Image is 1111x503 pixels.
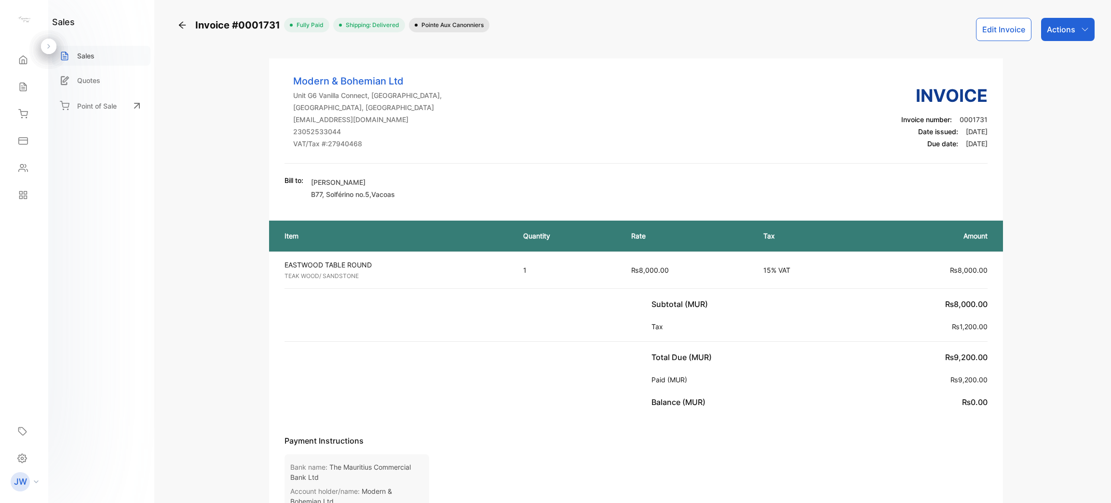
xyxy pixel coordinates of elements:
[293,114,442,125] p: [EMAIL_ADDRESS][DOMAIN_NAME]
[631,266,669,274] span: ₨8,000.00
[651,375,691,385] p: Paid (MUR)
[651,321,667,332] p: Tax
[962,397,988,407] span: ₨0.00
[285,272,506,280] p: TEAK WOOD/ SANDSTONE
[52,15,75,28] h1: sales
[293,21,324,29] span: fully paid
[631,231,745,241] p: Rate
[17,13,31,27] img: logo
[285,435,988,447] p: Payment Instructions
[523,265,611,275] p: 1
[763,231,852,241] p: Tax
[77,51,95,61] p: Sales
[918,127,958,136] span: Date issued:
[651,396,709,408] p: Balance (MUR)
[418,21,484,29] span: Pointe aux Canonniers
[966,140,988,148] span: [DATE]
[52,46,150,66] a: Sales
[290,463,411,481] span: The Mauritius Commercial Bank Ltd
[976,18,1031,41] button: Edit Invoice
[763,265,852,275] p: 15% VAT
[285,231,504,241] p: Item
[293,139,442,149] p: VAT/Tax #: 27940468
[901,83,988,109] h3: Invoice
[77,75,100,85] p: Quotes
[8,4,37,33] button: Open LiveChat chat widget
[195,18,284,32] span: Invoice #0001731
[311,190,395,198] span: B77, Solférino no.5,Vacoas
[285,175,303,185] p: Bill to:
[952,322,988,331] span: ₨1,200.00
[293,90,442,100] p: Unit G6 Vanilla Connect, [GEOGRAPHIC_DATA],
[945,299,988,309] span: ₨8,000.00
[77,101,117,111] p: Point of Sale
[871,231,988,241] p: Amount
[1041,18,1095,41] button: Actions
[293,74,442,88] p: Modern & Bohemian Ltd
[950,376,988,384] span: ₨9,200.00
[290,463,327,471] span: Bank name:
[52,70,150,90] a: Quotes
[293,102,442,112] p: [GEOGRAPHIC_DATA], [GEOGRAPHIC_DATA]
[651,351,716,363] p: Total Due (MUR)
[285,260,506,270] p: EASTWOOD TABLE ROUND
[342,21,399,29] span: Shipping: Delivered
[945,352,988,362] span: ₨9,200.00
[293,126,442,137] p: 23052533044
[927,140,958,148] span: Due date:
[14,475,27,488] p: JW
[1047,24,1075,35] p: Actions
[960,115,988,124] span: 0001731
[966,127,988,136] span: [DATE]
[950,266,988,274] span: ₨8,000.00
[311,177,395,187] p: [PERSON_NAME]
[290,487,360,495] span: Account holder/name:
[901,115,952,124] span: Invoice number:
[52,95,150,116] a: Point of Sale
[523,231,611,241] p: Quantity
[651,298,712,310] p: Subtotal (MUR)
